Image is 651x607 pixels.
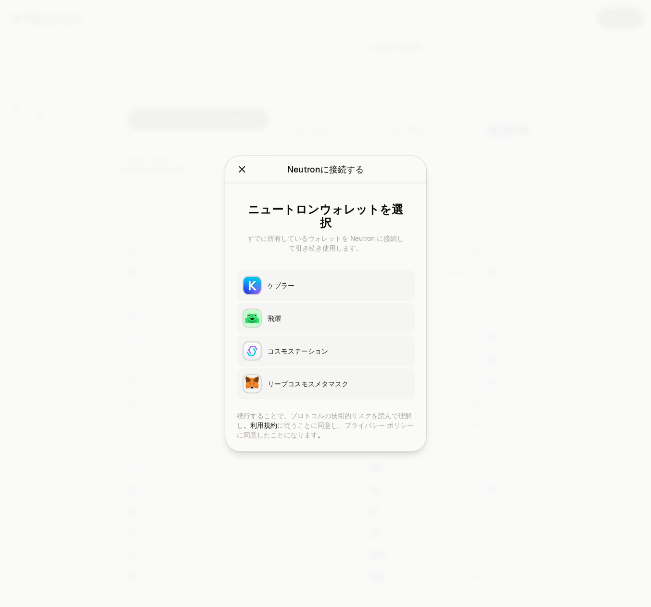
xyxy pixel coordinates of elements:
[237,270,415,301] button: ケプラーケプラー
[247,234,404,252] font: すでに所有しているウォレットを Neutron に接続して引き続き使用します。
[243,421,250,430] a: 、
[243,277,261,294] img: ケプラー
[243,310,261,327] img: 飛躍
[268,314,281,323] font: 飛躍
[268,380,348,388] font: リープコスモスメタマスク
[237,163,247,176] button: 近い
[248,202,403,230] font: ニュートロンウォレットを選択
[277,421,338,430] font: に従うことに同意し
[237,336,415,367] button: コスモステーションコスモステーション
[243,343,261,360] img: コスモステーション
[237,411,412,430] font: 続行することで、プロトコルの技術的リスクを読んで理解し
[268,347,328,356] font: コスモステーション
[320,164,364,175] font: に接続する
[237,303,415,334] button: 飛躍飛躍
[250,421,277,430] a: 利用規約
[243,375,261,393] img: リープコスモスメタマスク
[237,369,415,399] button: リープコスモスメタマスクリープコスモスメタマスク
[287,164,320,175] font: Neutron
[268,281,294,290] font: ケプラー
[318,431,324,439] a: 。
